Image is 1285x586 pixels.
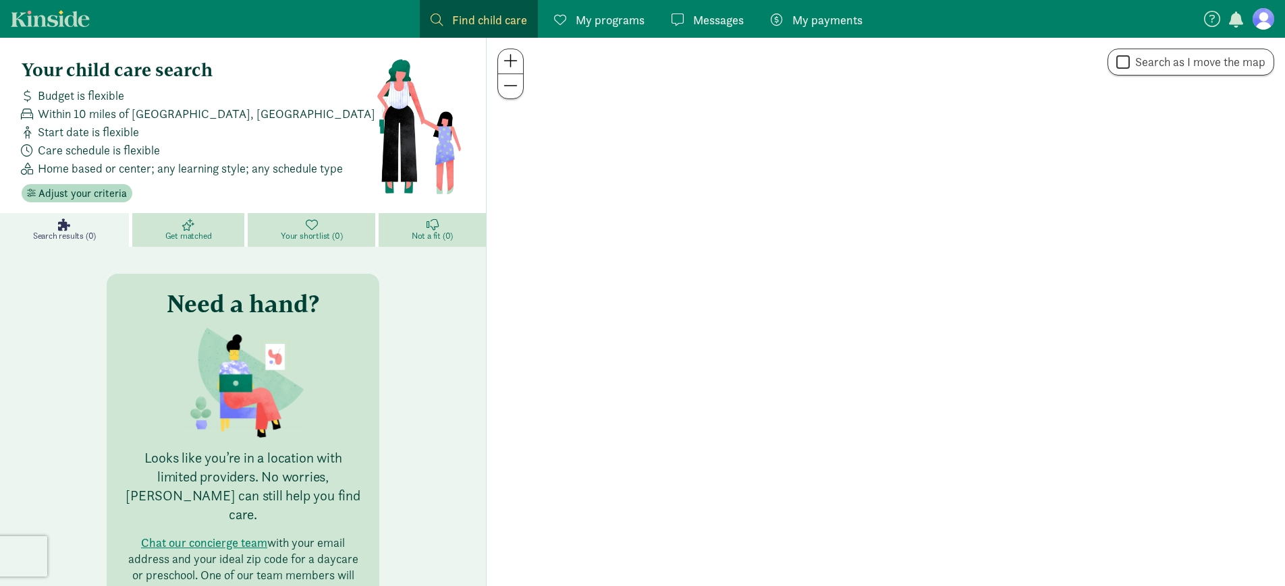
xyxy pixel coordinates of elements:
[123,448,363,524] p: Looks like you’re in a location with limited providers. No worries, [PERSON_NAME] can still help ...
[141,535,267,551] button: Chat our concierge team
[11,10,90,27] a: Kinside
[33,231,96,241] span: Search results (0)
[38,105,375,123] span: Within 10 miles of [GEOGRAPHIC_DATA], [GEOGRAPHIC_DATA]
[38,159,343,177] span: Home based or center; any learning style; any schedule type
[132,213,248,247] a: Get matched
[22,184,132,203] button: Adjust your criteria
[38,141,160,159] span: Care schedule is flexible
[379,213,486,247] a: Not a fit (0)
[167,290,319,317] h3: Need a hand?
[452,11,527,29] span: Find child care
[792,11,863,29] span: My payments
[38,86,124,105] span: Budget is flexible
[38,123,139,141] span: Start date is flexible
[281,231,342,241] span: Your shortlist (0)
[248,213,379,247] a: Your shortlist (0)
[38,185,127,202] span: Adjust your criteria
[1130,54,1265,70] label: Search as I move the map
[693,11,744,29] span: Messages
[412,231,453,241] span: Not a fit (0)
[576,11,645,29] span: My programs
[22,59,376,81] h4: Your child care search
[165,231,212,241] span: Get matched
